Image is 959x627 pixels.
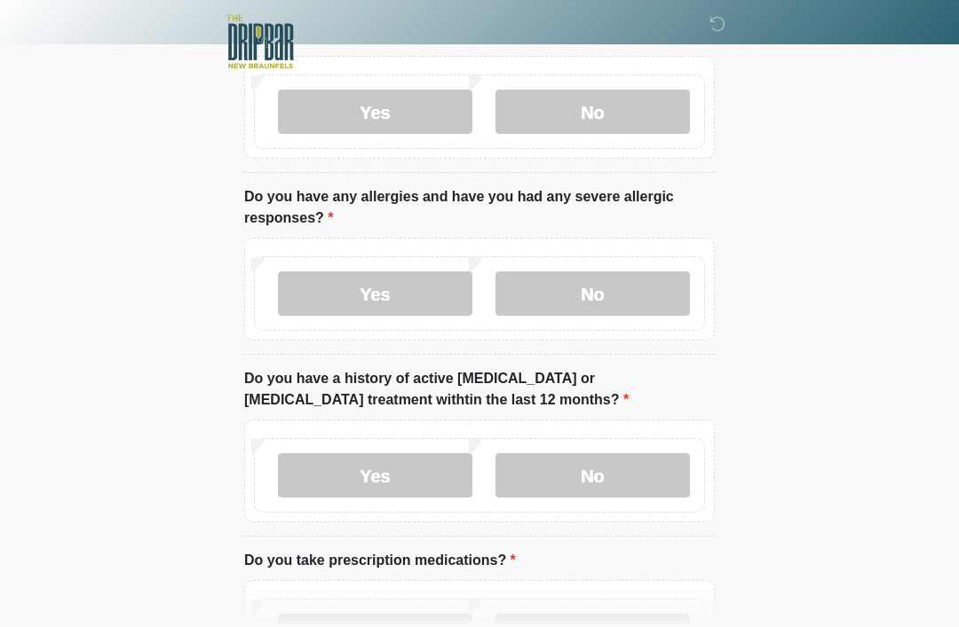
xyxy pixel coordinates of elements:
[244,368,715,411] label: Do you have a history of active [MEDICAL_DATA] or [MEDICAL_DATA] treatment withtin the last 12 mo...
[244,186,715,229] label: Do you have any allergies and have you had any severe allergic responses?
[495,271,690,316] label: No
[278,453,472,498] label: Yes
[244,550,516,571] label: Do you take prescription medications?
[495,90,690,134] label: No
[226,13,294,71] img: The DRIPBaR - New Braunfels Logo
[278,271,472,316] label: Yes
[278,90,472,134] label: Yes
[495,453,690,498] label: No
